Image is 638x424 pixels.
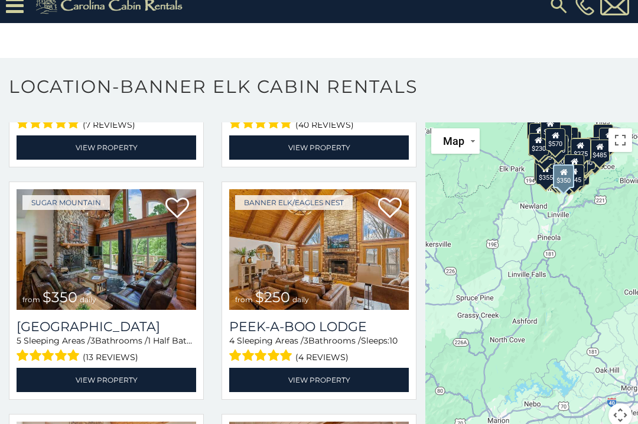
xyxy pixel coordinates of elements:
span: daily [292,295,309,304]
div: $195 [551,163,571,185]
div: $570 [545,128,565,151]
a: Peek-a-Boo Lodge [229,319,409,335]
div: $451 [599,128,619,150]
div: $230 [529,132,549,155]
span: 3 [304,335,308,346]
div: $350 [553,164,574,187]
h3: Grouse Moor Lodge [17,319,196,335]
a: Grouse Moor Lodge from $350 daily [17,189,196,310]
img: Peek-a-Boo Lodge [229,189,409,310]
a: Peek-a-Boo Lodge from $250 daily [229,189,409,310]
span: from [235,295,253,304]
a: View Property [17,135,196,160]
span: (13 reviews) [83,349,138,365]
div: $400 [586,137,606,160]
span: 4 [229,335,235,346]
div: $240 [534,159,554,182]
a: Add to favorites [165,196,189,221]
a: Add to favorites [378,196,402,221]
a: Sugar Mountain [22,195,110,210]
div: $355 [536,162,556,185]
span: $350 [43,289,77,306]
div: $295 [535,141,555,164]
a: View Property [229,368,409,392]
span: 3 [90,335,95,346]
span: Map [443,135,464,147]
a: [GEOGRAPHIC_DATA] [17,319,196,335]
span: (7 reviews) [83,117,135,132]
span: from [22,295,40,304]
span: 10 [389,335,398,346]
a: View Property [229,135,409,160]
div: $500 [559,166,579,189]
a: Banner Elk/Eagles Nest [235,195,353,210]
div: Sleeping Areas / Bathrooms / Sleeps: [17,335,196,365]
div: $485 [590,139,610,161]
span: daily [80,295,96,304]
div: Sleeping Areas / Bathrooms / Sleeps: [229,335,409,365]
div: $325 [541,116,561,138]
span: (4 reviews) [295,349,349,365]
span: (40 reviews) [295,117,354,132]
a: View Property [17,368,196,392]
div: $305 [528,133,548,156]
div: $430 [552,124,572,147]
span: $250 [255,289,290,306]
img: Grouse Moor Lodge [17,189,196,310]
div: $290 [529,123,549,145]
button: Toggle fullscreen view [608,128,632,152]
div: $375 [564,154,584,177]
button: Change map style [431,128,480,154]
span: 5 [17,335,21,346]
span: 1 Half Baths / [148,335,201,346]
div: $275 [571,138,591,160]
div: $170 [548,135,568,157]
div: $410 [593,124,613,147]
div: $720 [527,117,547,140]
div: $250 [532,134,552,156]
